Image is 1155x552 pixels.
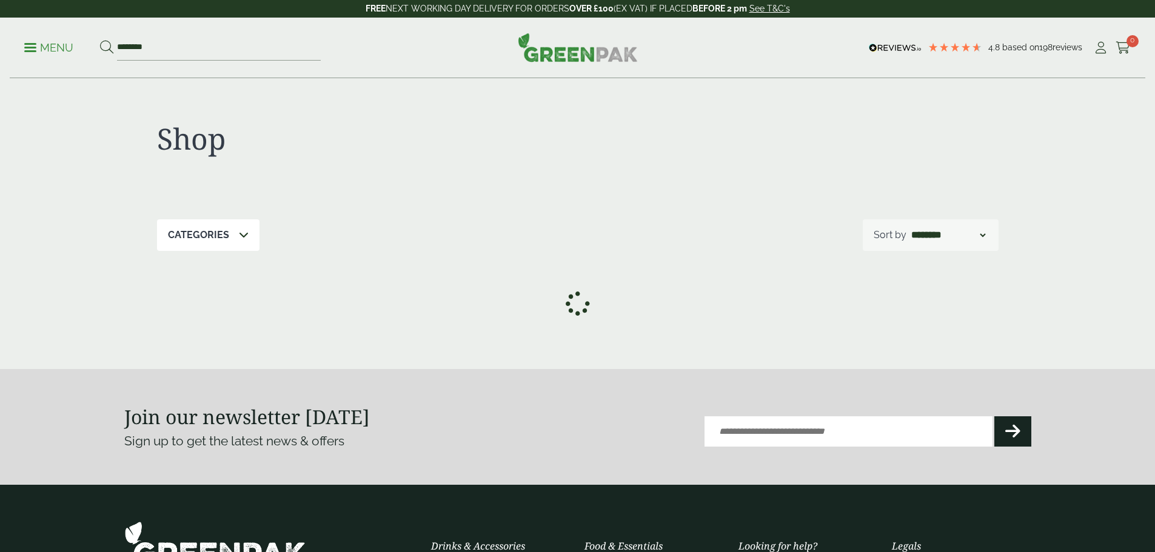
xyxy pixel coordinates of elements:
[1093,42,1108,54] i: My Account
[1002,42,1039,52] span: Based on
[1116,42,1131,54] i: Cart
[124,431,532,451] p: Sign up to get the latest news & offers
[569,4,614,13] strong: OVER £100
[869,44,922,52] img: REVIEWS.io
[874,228,906,242] p: Sort by
[1053,42,1082,52] span: reviews
[692,4,747,13] strong: BEFORE 2 pm
[518,33,638,62] img: GreenPak Supplies
[366,4,386,13] strong: FREE
[988,42,1002,52] span: 4.8
[124,404,370,430] strong: Join our newsletter [DATE]
[24,41,73,55] p: Menu
[909,228,988,242] select: Shop order
[157,121,578,156] h1: Shop
[1039,42,1053,52] span: 198
[24,41,73,53] a: Menu
[1116,39,1131,57] a: 0
[168,228,229,242] p: Categories
[1127,35,1139,47] span: 0
[928,42,982,53] div: 4.79 Stars
[749,4,790,13] a: See T&C's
